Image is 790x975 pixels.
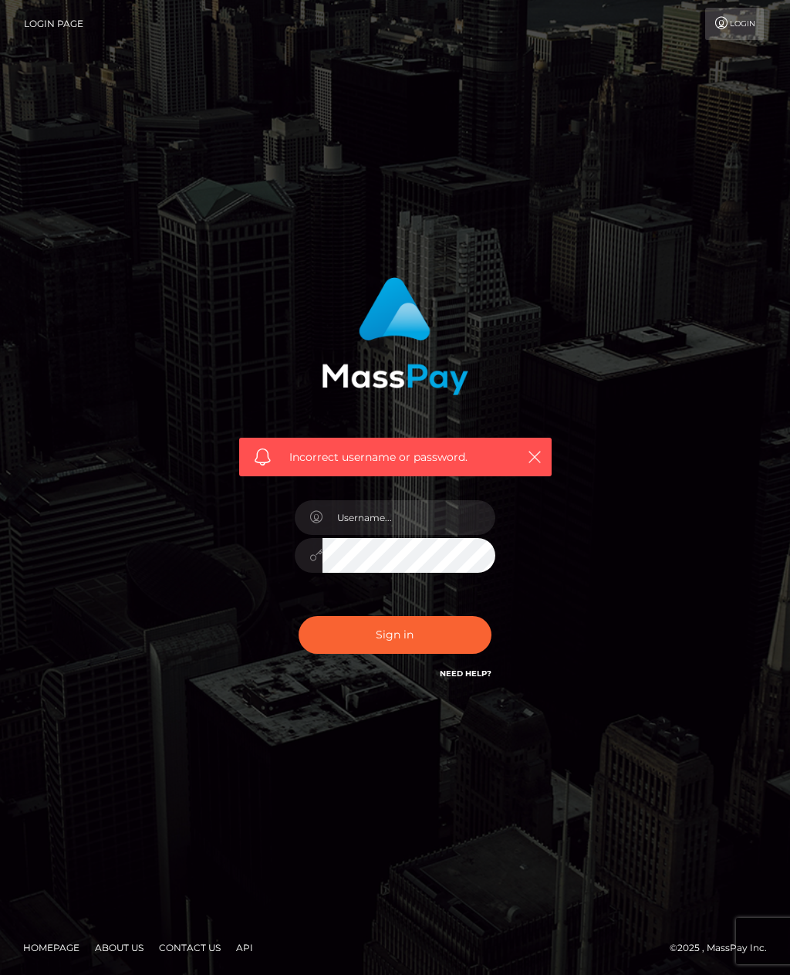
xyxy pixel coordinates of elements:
[289,449,509,465] span: Incorrect username or password.
[89,936,150,960] a: About Us
[17,936,86,960] a: Homepage
[299,616,491,654] button: Sign in
[24,8,83,40] a: Login Page
[230,936,259,960] a: API
[670,939,778,956] div: © 2025 , MassPay Inc.
[440,669,491,679] a: Need Help?
[705,8,764,40] a: Login
[322,277,468,395] img: MassPay Login
[322,500,495,535] input: Username...
[153,936,227,960] a: Contact Us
